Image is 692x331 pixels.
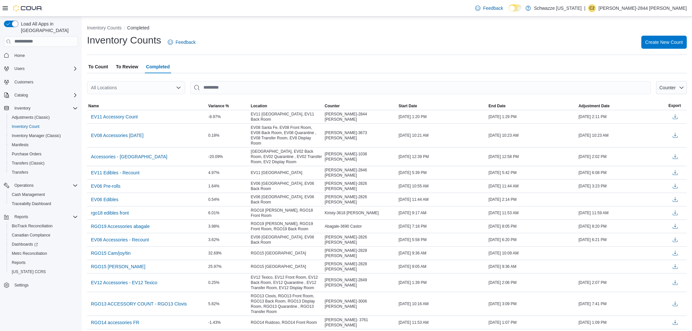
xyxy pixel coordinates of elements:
[9,132,63,140] a: Inventory Manager (Classic)
[12,142,28,148] span: Manifests
[487,279,577,287] div: [DATE] 2:06 PM
[1,51,80,60] button: Home
[7,149,80,159] button: Purchase Orders
[7,240,80,249] a: Dashboards
[325,299,396,309] span: [PERSON_NAME]-3006 [PERSON_NAME]
[1,91,80,100] button: Catalog
[12,65,78,73] span: Users
[509,5,522,11] input: Dark Mode
[325,130,396,141] span: [PERSON_NAME]-3673 [PERSON_NAME]
[207,196,250,203] div: 0.54%
[88,278,160,287] button: EV12 Accessories - EV12 Texico
[7,168,80,177] button: Transfers
[7,159,80,168] button: Transfers (Classic)
[12,213,78,221] span: Reports
[91,319,139,326] span: RGO14 accessories FR
[12,133,61,138] span: Inventory Manager (Classic)
[9,123,42,131] a: Inventory Count
[1,280,80,290] button: Settings
[9,159,47,167] a: Transfers (Classic)
[14,79,33,85] span: Customers
[88,235,151,245] button: EV06 Accessories - Recount
[250,319,323,326] div: RGO14 Ruidoso, RGO14 Front Room
[325,103,340,109] span: Counter
[127,25,149,30] button: Completed
[207,263,250,270] div: 25.97%
[397,209,487,217] div: [DATE] 9:17 AM
[656,81,687,94] button: Counter
[487,196,577,203] div: [DATE] 2:14 PM
[9,150,44,158] a: Purchase Orders
[325,194,396,205] span: [PERSON_NAME]-2826 [PERSON_NAME]
[12,251,47,256] span: Metrc Reconciliation
[577,182,667,190] div: [DATE] 3:23 PM
[88,195,121,204] button: EV06 Edibles
[14,214,28,219] span: Reports
[87,25,687,32] nav: An example of EuiBreadcrumbs
[579,103,610,109] span: Adjustment Date
[397,319,487,326] div: [DATE] 11:53 AM
[207,113,250,121] div: -8.97%
[12,51,78,60] span: Home
[9,200,78,208] span: Traceabilty Dashboard
[91,183,120,189] span: EV06 Pre-rolls
[577,319,667,326] div: [DATE] 1:09 PM
[7,140,80,149] button: Manifests
[487,209,577,217] div: [DATE] 11:53 AM
[88,248,133,258] button: RGO15 Cam/joy/tin
[250,206,323,219] div: RGO18 [PERSON_NAME], RGO18 Front Room
[12,52,27,60] a: Home
[577,222,667,230] div: [DATE] 8:20 PM
[487,131,577,139] div: [DATE] 10:23 AM
[250,124,323,147] div: EV08 Santa Fe, EV08 Front Room, EV08 Back Room, EV08 Quarantine , EV08 Transfer Room, EV8 Display...
[577,236,667,244] div: [DATE] 6:21 PM
[4,48,78,307] nav: Complex example
[9,250,50,257] a: Metrc Reconciliation
[325,224,362,229] span: Abagale-3690 Castor
[91,169,140,176] span: EV11 Edibles - Recount
[7,231,80,240] button: Canadian Compliance
[207,169,250,177] div: 4.97%
[12,161,44,166] span: Transfers (Classic)
[9,268,78,276] span: Washington CCRS
[487,113,577,121] div: [DATE] 1:29 PM
[325,210,379,216] span: Kiristy-3618 [PERSON_NAME]
[1,64,80,73] button: Users
[641,36,687,49] button: Create New Count
[207,236,250,244] div: 3.62%
[397,196,487,203] div: [DATE] 11:44 AM
[7,249,80,258] button: Metrc Reconciliation
[7,190,80,199] button: Cash Management
[1,181,80,190] button: Operations
[12,260,26,265] span: Reports
[88,112,140,122] button: EV11 Accessory Count
[207,153,250,161] div: -20.09%
[534,4,582,12] p: Schwazze [US_STATE]
[12,201,51,206] span: Traceabilty Dashboard
[12,104,78,112] span: Inventory
[325,112,396,122] span: [PERSON_NAME]-2844 [PERSON_NAME]
[18,21,78,34] span: Load All Apps in [GEOGRAPHIC_DATA]
[87,34,161,47] h1: Inventory Counts
[487,263,577,270] div: [DATE] 9:36 AM
[397,263,487,270] div: [DATE] 9:05 AM
[12,233,50,238] span: Canadian Compliance
[659,85,676,90] span: Counter
[88,299,189,309] button: RGO13 ACCESSORY COUNT - RGO13 Clovis
[577,209,667,217] div: [DATE] 11:59 AM
[14,53,25,58] span: Home
[207,249,250,257] div: 32.69%
[14,283,28,288] span: Settings
[487,169,577,177] div: [DATE] 5:42 PM
[9,113,78,121] span: Adjustments (Classic)
[487,236,577,244] div: [DATE] 6:20 PM
[397,113,487,121] div: [DATE] 1:20 PM
[9,191,47,199] a: Cash Management
[589,4,594,12] span: C2
[13,5,43,11] img: Cova
[9,168,31,176] a: Transfers
[577,300,667,308] div: [DATE] 7:41 PM
[88,103,99,109] span: Name
[9,159,78,167] span: Transfers (Classic)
